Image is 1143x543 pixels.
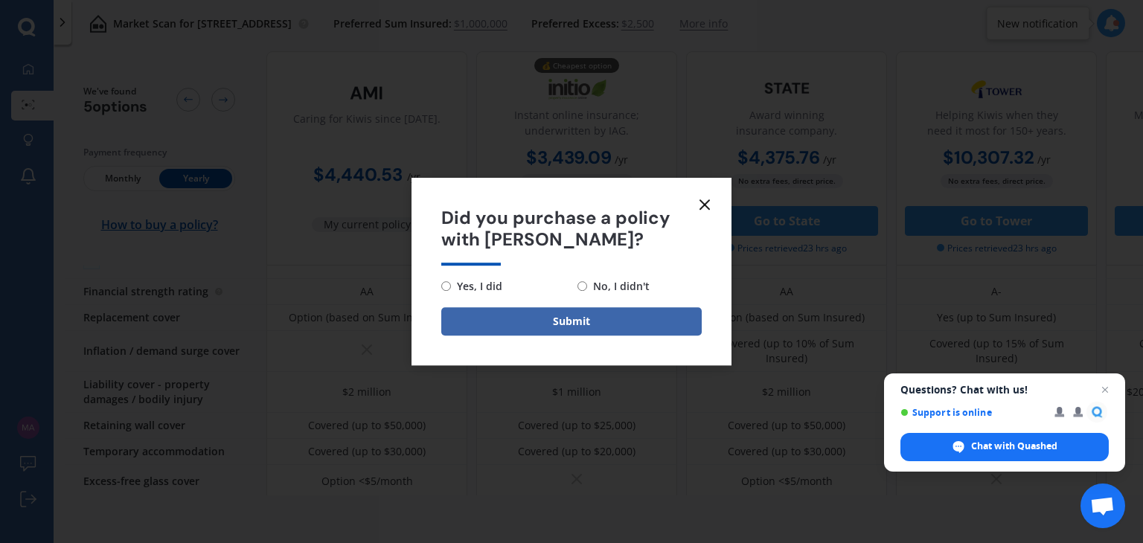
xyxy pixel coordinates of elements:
input: No, I didn't [577,281,587,291]
div: Open chat [1080,483,1125,528]
span: Chat with Quashed [971,440,1057,453]
span: Yes, I did [451,277,502,295]
div: Chat with Quashed [900,433,1109,461]
span: Questions? Chat with us! [900,384,1109,396]
input: Yes, I did [441,281,451,291]
span: Did you purchase a policy with [PERSON_NAME]? [441,208,702,251]
span: Support is online [900,407,1044,418]
span: Close chat [1096,381,1114,399]
span: No, I didn't [587,277,650,295]
button: Submit [441,307,702,335]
